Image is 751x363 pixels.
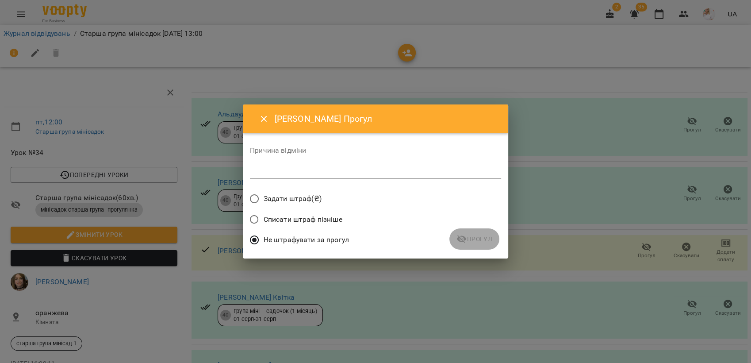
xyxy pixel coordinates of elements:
span: Списати штраф пізніше [264,214,342,225]
button: Close [253,108,275,130]
label: Причина відміни [250,147,501,154]
span: Задати штраф(₴) [264,193,322,204]
h6: [PERSON_NAME] Прогул [275,112,498,126]
span: Не штрафувати за прогул [264,235,349,245]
